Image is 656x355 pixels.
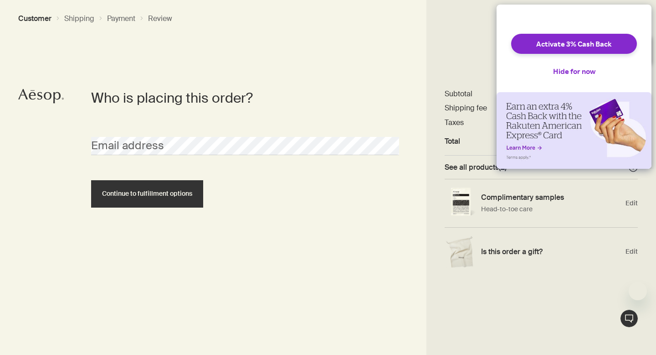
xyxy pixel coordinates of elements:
h4: Is this order a gift? [481,247,621,256]
dt: Total [445,136,460,146]
span: Edit [625,199,638,208]
img: Gift wrap example [445,236,477,268]
div: Edit [445,179,638,228]
button: Review [148,14,172,23]
p: Head-to-toe care [481,204,621,214]
button: Customer [18,14,51,23]
h4: Complimentary samples [481,193,621,202]
button: Shipping [64,14,94,23]
iframe: Aesopのメッセージを閉じる [629,282,647,300]
dt: Taxes [445,118,464,127]
img: Single sample sachet [445,188,477,219]
dt: Shipping fee [445,103,487,113]
span: Continue to fulfillment options [102,190,192,197]
button: Continue to fulfillment options [91,180,203,208]
dt: Subtotal [445,89,472,99]
input: Email address [91,137,399,155]
span: See all products ( 2 ) [445,162,507,172]
div: Aesopのメッセージ：「Do you require assistance? We are available to help.」メッセージングウィンドウを開いて会話を続けます。 [497,282,647,346]
iframe: 内容なし [497,328,516,346]
button: See all products(2) [445,162,638,172]
h2: Who is placing this order? [91,89,385,107]
div: Edit [445,228,638,276]
button: Payment [107,14,135,23]
span: Edit [625,247,638,256]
